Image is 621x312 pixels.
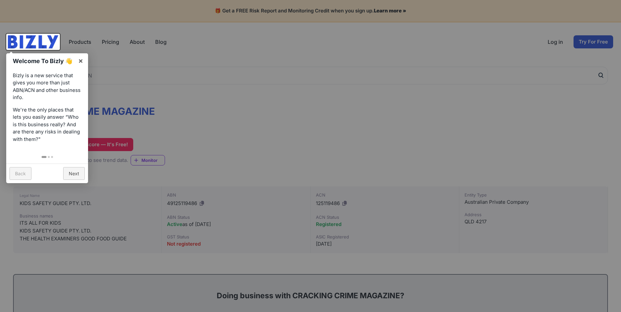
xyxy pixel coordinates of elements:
[13,106,82,143] p: We're the only places that lets you easily answer “Who is this business really? And are there any...
[73,53,88,68] a: ×
[13,57,75,65] h1: Welcome To Bizly 👋
[63,167,85,180] a: Next
[9,167,31,180] a: Back
[13,72,82,101] p: Bizly is a new service that gives you more than just ABN/ACN and other business info.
